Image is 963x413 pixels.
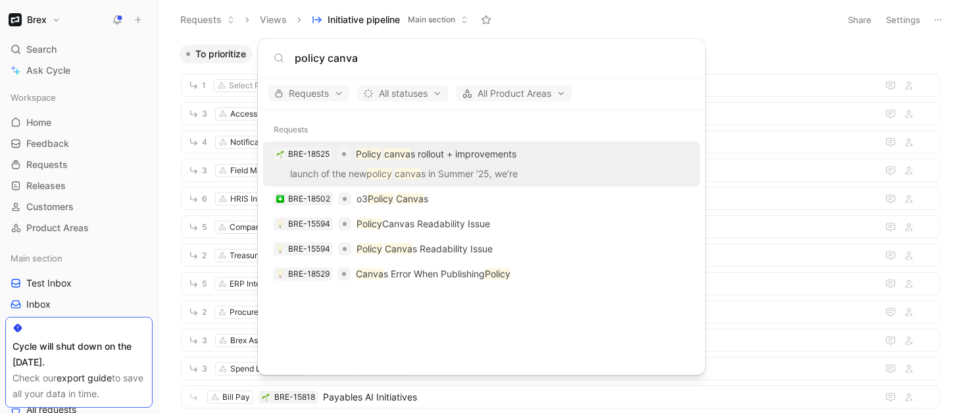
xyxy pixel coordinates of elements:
img: 💡 [276,245,284,253]
a: 💡BRE-18529Canvas Error When PublishingPolicy [263,262,700,287]
span: Requests [274,86,343,101]
mark: Canva [396,193,424,204]
mark: Policy [357,218,382,229]
span: All statuses [363,86,442,101]
p: o3 s [357,191,428,207]
img: 💡 [276,220,284,228]
mark: canva [384,148,410,159]
p: s Error When Publishing [356,266,510,282]
a: 🌱BRE-18525Policy canvas rollout + improvementslaunch of the newpolicy canvas in Summer ‘25, we’re [263,142,700,186]
mark: Policy [356,148,382,159]
span: All Product Areas [462,86,566,101]
div: BRE-18502 [288,192,330,206]
img: ❇️ [276,195,284,203]
div: BRE-18525 [288,148,330,161]
button: Requests [268,86,349,101]
div: BRE-18529 [288,267,330,281]
mark: canva [395,168,421,179]
input: Type a command or search anything [295,50,689,66]
mark: policy [366,168,392,179]
a: 💡BRE-15594PolicyCanvas Readability Issue [263,211,700,236]
img: 🌱 [276,150,284,158]
div: BRE-15594 [288,217,330,231]
a: ❇️BRE-18502o3Policy Canvas [263,186,700,211]
a: 💡BRE-15594Policy Canvas Readability Issue [263,236,700,262]
mark: Canva [356,268,383,279]
img: 💡 [276,270,284,278]
p: Canvas Readability Issue [357,216,490,232]
mark: Policy [485,268,510,279]
p: s Readability Issue [357,241,493,257]
p: launch of the new s in Summer ‘25, we’re [267,166,696,186]
mark: Policy [357,243,382,254]
div: BRE-15594 [288,242,330,256]
button: All statuses [357,86,448,101]
div: Requests [258,118,705,142]
button: All Product Areas [456,86,572,101]
mark: Canva [385,243,412,254]
mark: Policy [368,193,393,204]
p: s rollout + improvements [356,146,516,162]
